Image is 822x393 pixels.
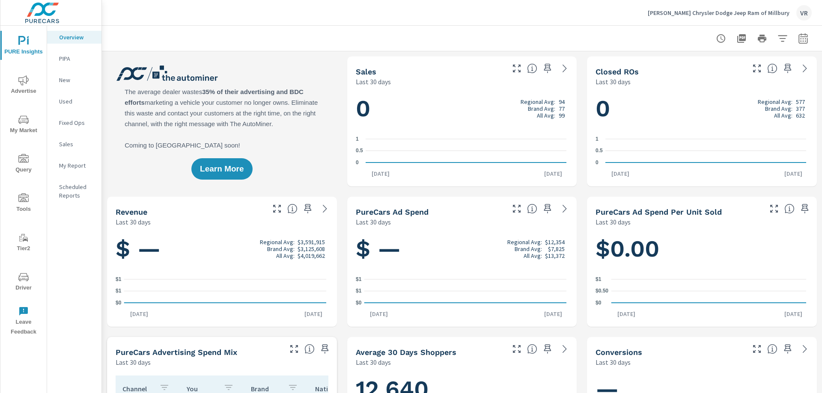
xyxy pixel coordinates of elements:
[47,159,101,172] div: My Report
[528,105,555,112] p: Brand Avg:
[537,112,555,119] p: All Avg:
[318,202,332,216] a: See more details in report
[3,154,44,175] span: Query
[596,94,808,123] h1: 0
[767,63,777,74] span: Number of Repair Orders Closed by the selected dealership group over the selected time range. [So...
[3,36,44,57] span: PURE Insights
[796,98,805,105] p: 577
[558,202,572,216] a: See more details in report
[59,140,95,148] p: Sales
[47,180,101,202] div: Scheduled Reports
[3,193,44,214] span: Tools
[596,357,631,367] p: Last 30 days
[596,348,642,357] h5: Conversions
[59,118,95,127] p: Fixed Ops
[298,252,325,259] p: $4,019,662
[59,183,95,200] p: Scheduled Reports
[558,62,572,75] a: See more details in report
[510,62,524,75] button: Make Fullscreen
[200,165,244,173] span: Learn More
[538,169,568,178] p: [DATE]
[59,76,95,84] p: New
[315,384,345,393] p: National
[47,74,101,86] div: New
[605,169,635,178] p: [DATE]
[750,342,764,356] button: Make Fullscreen
[796,112,805,119] p: 632
[527,63,537,74] span: Number of vehicles sold by the dealership over the selected date range. [Source: This data is sou...
[733,30,750,47] button: "Export Report to PDF"
[596,67,639,76] h5: Closed ROs
[596,217,631,227] p: Last 30 days
[515,245,542,252] p: Brand Avg:
[260,239,295,245] p: Regional Avg:
[558,342,572,356] a: See more details in report
[541,62,554,75] span: Save this to your personalized report
[3,115,44,136] span: My Market
[116,276,122,282] text: $1
[781,62,795,75] span: Save this to your personalized report
[116,300,122,306] text: $0
[596,288,608,294] text: $0.50
[559,98,565,105] p: 94
[596,207,722,216] h5: PureCars Ad Spend Per Unit Sold
[784,204,795,214] span: Average cost of advertising per each vehicle sold at the dealer over the selected date range. The...
[116,348,237,357] h5: PureCars Advertising Spend Mix
[298,245,325,252] p: $3,125,608
[548,245,565,252] p: $7,825
[356,67,376,76] h5: Sales
[510,342,524,356] button: Make Fullscreen
[611,310,641,318] p: [DATE]
[356,234,569,263] h1: $ —
[59,54,95,63] p: PIPA
[3,233,44,254] span: Tier2
[356,94,569,123] h1: 0
[798,202,812,216] span: Save this to your personalized report
[251,384,281,393] p: Brand
[767,344,777,354] span: The number of dealer-specified goals completed by a visitor. [Source: This data is provided by th...
[59,97,95,106] p: Used
[356,276,362,282] text: $1
[798,62,812,75] a: See more details in report
[774,112,792,119] p: All Avg:
[648,9,789,17] p: [PERSON_NAME] Chrysler Dodge Jeep Ram of Millbury
[0,26,47,340] div: nav menu
[796,105,805,112] p: 377
[596,300,602,306] text: $0
[59,33,95,41] p: Overview
[541,202,554,216] span: Save this to your personalized report
[510,202,524,216] button: Make Fullscreen
[750,62,764,75] button: Make Fullscreen
[356,300,362,306] text: $0
[545,239,565,245] p: $12,354
[3,272,44,293] span: Driver
[366,169,396,178] p: [DATE]
[596,148,603,154] text: 0.5
[116,217,151,227] p: Last 30 days
[364,310,394,318] p: [DATE]
[524,252,542,259] p: All Avg:
[596,160,599,165] text: 0
[767,202,781,216] button: Make Fullscreen
[356,77,391,87] p: Last 30 days
[545,252,565,259] p: $13,372
[778,169,808,178] p: [DATE]
[276,252,295,259] p: All Avg:
[47,31,101,44] div: Overview
[596,136,599,142] text: 1
[191,158,252,180] button: Learn More
[356,207,429,216] h5: PureCars Ad Spend
[507,239,542,245] p: Regional Avg:
[356,160,359,165] text: 0
[559,105,565,112] p: 77
[596,234,808,263] h1: $0.00
[596,77,631,87] p: Last 30 days
[116,207,147,216] h5: Revenue
[758,98,792,105] p: Regional Avg:
[798,342,812,356] a: See more details in report
[356,288,362,294] text: $1
[47,138,101,151] div: Sales
[47,52,101,65] div: PIPA
[122,384,152,393] p: Channel
[541,342,554,356] span: Save this to your personalized report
